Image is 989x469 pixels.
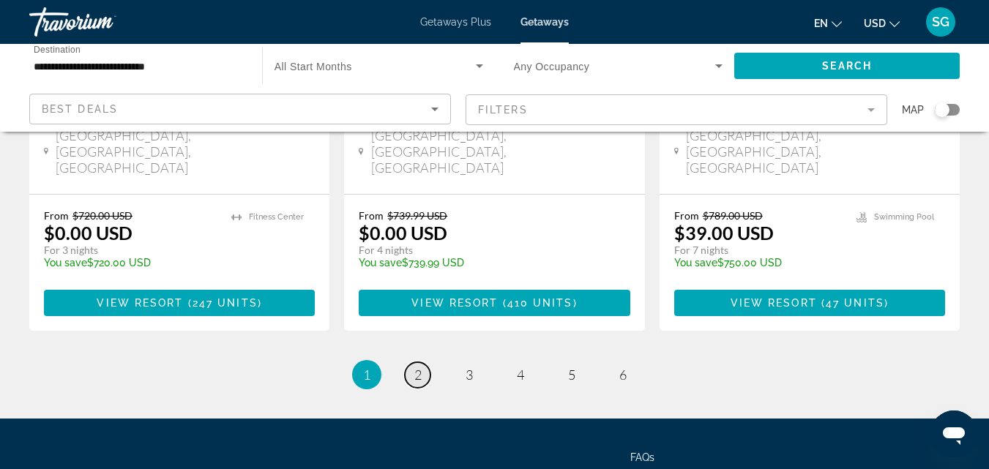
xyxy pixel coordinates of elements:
[359,290,630,316] button: View Resort(410 units)
[674,257,717,269] span: You save
[29,3,176,41] a: Travorium
[731,297,817,309] span: View Resort
[34,45,81,54] span: Destination
[674,257,842,269] p: $750.00 USD
[674,244,842,257] p: For 7 nights
[44,244,217,257] p: For 3 nights
[466,94,887,126] button: Filter
[630,451,654,463] a: FAQs
[930,410,977,457] iframe: Button to launch messaging window
[363,367,370,383] span: 1
[817,297,889,309] span: ( )
[249,212,304,222] span: Fitness Center
[874,212,934,222] span: Swimming Pool
[674,290,945,316] button: View Resort(47 units)
[193,297,258,309] span: 247 units
[42,103,118,115] span: Best Deals
[420,16,491,28] a: Getaways Plus
[674,209,699,222] span: From
[568,367,575,383] span: 5
[507,297,573,309] span: 410 units
[371,127,630,176] span: [GEOGRAPHIC_DATA], [GEOGRAPHIC_DATA], [GEOGRAPHIC_DATA]
[44,257,87,269] span: You save
[674,222,774,244] p: $39.00 USD
[56,127,315,176] span: [GEOGRAPHIC_DATA], [GEOGRAPHIC_DATA], [GEOGRAPHIC_DATA]
[359,257,615,269] p: $739.99 USD
[814,18,828,29] span: en
[466,367,473,383] span: 3
[922,7,960,37] button: User Menu
[498,297,577,309] span: ( )
[97,297,183,309] span: View Resort
[414,367,422,383] span: 2
[44,290,315,316] button: View Resort(247 units)
[184,297,262,309] span: ( )
[411,297,498,309] span: View Resort
[29,360,960,389] nav: Pagination
[359,222,447,244] p: $0.00 USD
[42,100,438,118] mat-select: Sort by
[44,222,133,244] p: $0.00 USD
[826,297,884,309] span: 47 units
[359,257,402,269] span: You save
[520,16,569,28] a: Getaways
[703,209,763,222] span: $789.00 USD
[864,12,900,34] button: Change currency
[514,61,590,72] span: Any Occupancy
[275,61,352,72] span: All Start Months
[359,244,615,257] p: For 4 nights
[734,53,960,79] button: Search
[864,18,886,29] span: USD
[517,367,524,383] span: 4
[44,209,69,222] span: From
[359,209,384,222] span: From
[619,367,627,383] span: 6
[932,15,949,29] span: SG
[686,127,945,176] span: [GEOGRAPHIC_DATA], [GEOGRAPHIC_DATA], [GEOGRAPHIC_DATA]
[902,100,924,120] span: Map
[72,209,133,222] span: $720.00 USD
[44,257,217,269] p: $720.00 USD
[822,60,872,72] span: Search
[814,12,842,34] button: Change language
[387,209,447,222] span: $739.99 USD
